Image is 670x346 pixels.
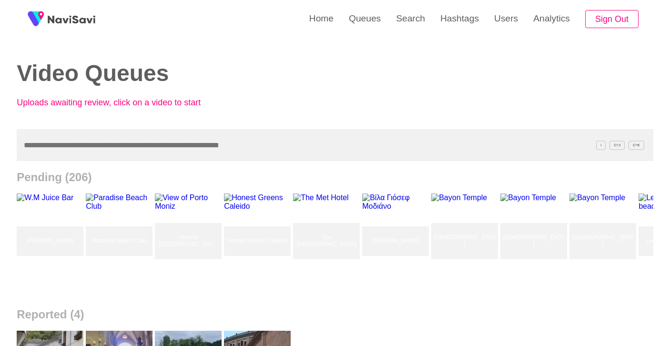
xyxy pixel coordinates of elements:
h2: Reported (4) [17,308,653,321]
img: fireSpot [48,14,95,24]
a: [PERSON_NAME]W.M Juice Bar [17,193,86,289]
a: Honest Greens CaleidoHonest Greens Caleido [224,193,293,289]
p: Uploads awaiting review, click on a video to start [17,98,226,108]
button: Sign Out [585,10,639,29]
h2: Pending (206) [17,171,653,184]
span: C^K [629,141,644,150]
a: [PERSON_NAME]Βίλα Γιόσεφ Μοδιάνο [362,193,431,289]
span: C^J [609,141,625,150]
img: fireSpot [24,7,48,31]
h2: Video Queues [17,61,321,86]
a: [DEMOGRAPHIC_DATA]Bayon Temple [431,193,500,289]
a: Paradise Beach ClubParadise Beach Club [86,193,155,289]
a: [DEMOGRAPHIC_DATA]Bayon Temple [569,193,639,289]
span: / [596,141,606,150]
a: The [GEOGRAPHIC_DATA]The Met Hotel [293,193,362,289]
a: [DEMOGRAPHIC_DATA]Bayon Temple [500,193,569,289]
a: View of [GEOGRAPHIC_DATA][PERSON_NAME]View of Porto Moniz [155,193,224,289]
